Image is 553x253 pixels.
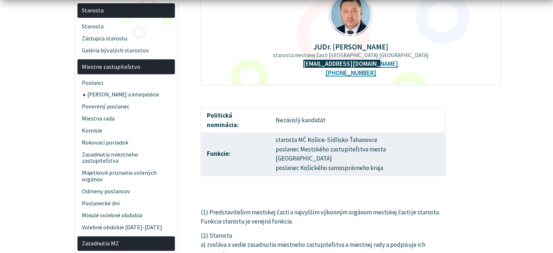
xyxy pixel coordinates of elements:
a: Miestna rada [77,112,175,124]
a: Volebné obdobie [DATE]-[DATE] [77,221,175,233]
a: Majetkové priznania volených orgánov [77,167,175,186]
span: Odmeny poslancov [82,185,171,197]
a: Rokovací poriadok [77,137,175,149]
a: Minulé volebné obdobia [77,209,175,221]
p: starosta mestskej časti [GEOGRAPHIC_DATA] [GEOGRAPHIC_DATA] [212,52,489,59]
a: Komisie [77,124,175,137]
a: Zástupca starostu [77,33,175,45]
strong: Politická nominácia: [207,111,239,129]
a: Zasadnutia MZ [77,236,175,251]
span: Starosta [82,4,171,16]
a: Starosta [77,21,175,33]
a: [EMAIL_ADDRESS][DOMAIN_NAME] [303,60,398,68]
a: Starosta [77,3,175,18]
a: Poslanecké dni [77,197,175,209]
td: starosta MČ Košice-Sídlisko Ťahanovce poslanec Mestského zastupiteľstva mesta [GEOGRAPHIC_DATA] p... [270,133,445,176]
span: Poslanecké dni [82,197,171,209]
span: Poslanci [82,77,171,89]
span: Majetkové priznania volených orgánov [82,167,171,186]
a: [PERSON_NAME] a interpelácie [83,89,175,100]
a: Zasadnutia miestneho zastupiteľstva [77,149,175,167]
span: Zástupca starostu [82,33,171,45]
span: Galéria bývalých starostov [82,45,171,57]
span: Starosta [82,21,171,33]
span: Miestna rada [82,112,171,124]
span: Poverený poslanec [82,100,171,112]
td: Nezávislý kandidát [270,108,445,133]
a: [PHONE_NUMBER] [325,69,376,77]
a: Poslanci [77,77,175,89]
span: Zasadnutia miestneho zastupiteľstva [82,149,171,167]
a: Miestne zastupiteľstvo [77,59,175,74]
a: Galéria bývalých starostov [77,45,175,57]
p: JUDr. [PERSON_NAME] [212,43,489,51]
span: Minulé volebné obdobia [82,209,171,221]
span: Miestne zastupiteľstvo [82,61,171,73]
span: [PERSON_NAME] a interpelácie [87,89,171,100]
a: Poverený poslanec [77,100,175,112]
p: (1) Predstaviteľom mestskej časti a najvyšším výkonným orgánom mestskej časti je starosta. Funkci... [200,198,446,226]
span: Zasadnutia MZ [82,238,171,250]
strong: Funkcie: [207,150,231,158]
span: Komisie [82,124,171,137]
a: Odmeny poslancov [77,185,175,197]
span: Volebné obdobie [DATE]-[DATE] [82,221,171,233]
span: Rokovací poriadok [82,137,171,149]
